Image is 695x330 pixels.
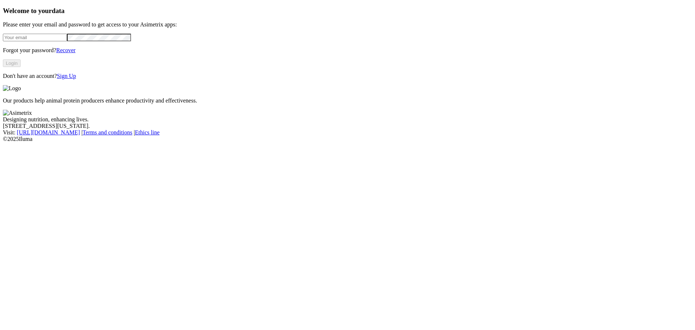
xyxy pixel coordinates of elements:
a: [URL][DOMAIN_NAME] [17,129,80,135]
p: Our products help animal protein producers enhance productivity and effectiveness. [3,97,692,104]
div: © 2025 Iluma [3,136,692,142]
div: [STREET_ADDRESS][US_STATE]. [3,123,692,129]
a: Ethics line [135,129,160,135]
a: Recover [56,47,75,53]
a: Terms and conditions [83,129,132,135]
input: Your email [3,34,67,41]
h3: Welcome to your [3,7,692,15]
img: Asimetrix [3,110,32,116]
span: data [52,7,64,14]
div: Visit : | | [3,129,692,136]
p: Don't have an account? [3,73,692,79]
p: Please enter your email and password to get access to your Asimetrix apps: [3,21,692,28]
div: Designing nutrition, enhancing lives. [3,116,692,123]
img: Logo [3,85,21,92]
a: Sign Up [57,73,76,79]
p: Forgot your password? [3,47,692,54]
button: Login [3,59,21,67]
